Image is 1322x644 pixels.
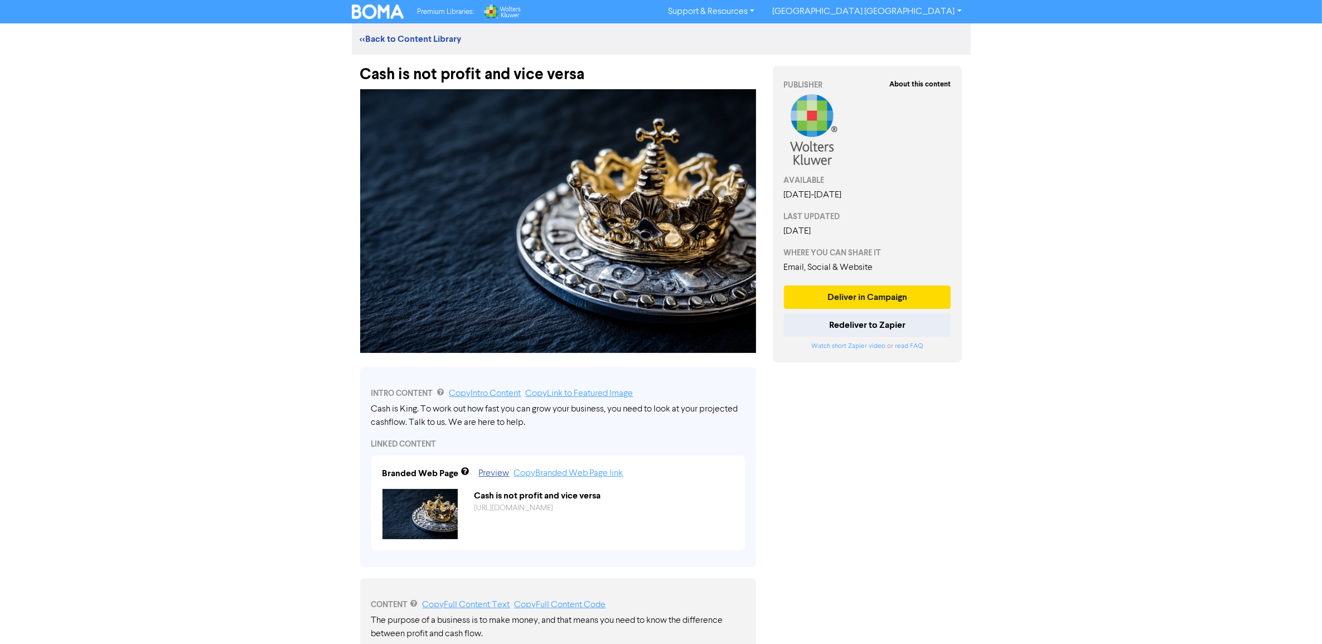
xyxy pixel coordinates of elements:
a: Support & Resources [659,3,763,21]
div: AVAILABLE [784,175,951,186]
div: [DATE] [784,225,951,238]
div: https://public2.bomamarketing.com/cp/3CORW7xCRJXWrmvlCgaH8K?sa=rplGCVFX [466,502,742,514]
iframe: Chat Widget [1266,590,1322,644]
button: Redeliver to Zapier [784,313,951,337]
a: Preview [479,469,510,478]
div: WHERE YOU CAN SHARE IT [784,247,951,259]
div: or [784,341,951,351]
button: Deliver in Campaign [784,285,951,309]
a: Copy Full Content Text [423,601,510,609]
div: Email, Social & Website [784,261,951,274]
a: [GEOGRAPHIC_DATA] [GEOGRAPHIC_DATA] [763,3,970,21]
p: The purpose of a business is to make money, and that means you need to know the difference betwee... [371,614,745,641]
a: Watch short Zapier video [811,343,885,350]
span: Premium Libraries: [417,8,474,16]
strong: About this content [889,80,951,89]
a: read FAQ [895,343,923,350]
a: [URL][DOMAIN_NAME] [474,504,554,512]
a: <<Back to Content Library [360,33,462,45]
a: Copy Link to Featured Image [526,389,633,398]
img: BOMA Logo [352,4,404,19]
a: Copy Intro Content [449,389,521,398]
a: Copy Branded Web Page link [514,469,623,478]
a: Copy Full Content Code [515,601,606,609]
div: [DATE] - [DATE] [784,188,951,202]
img: Wolters Kluwer [483,4,521,19]
div: Branded Web Page [382,467,459,480]
div: Cash is not profit and vice versa [360,55,756,84]
div: LAST UPDATED [784,211,951,222]
div: Cash is King. To work out how fast you can grow your business, you need to look at your projected... [371,403,745,429]
div: CONTENT [371,598,745,612]
div: LINKED CONTENT [371,438,745,450]
div: INTRO CONTENT [371,387,745,400]
div: PUBLISHER [784,79,951,91]
div: Cash is not profit and vice versa [466,489,742,502]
